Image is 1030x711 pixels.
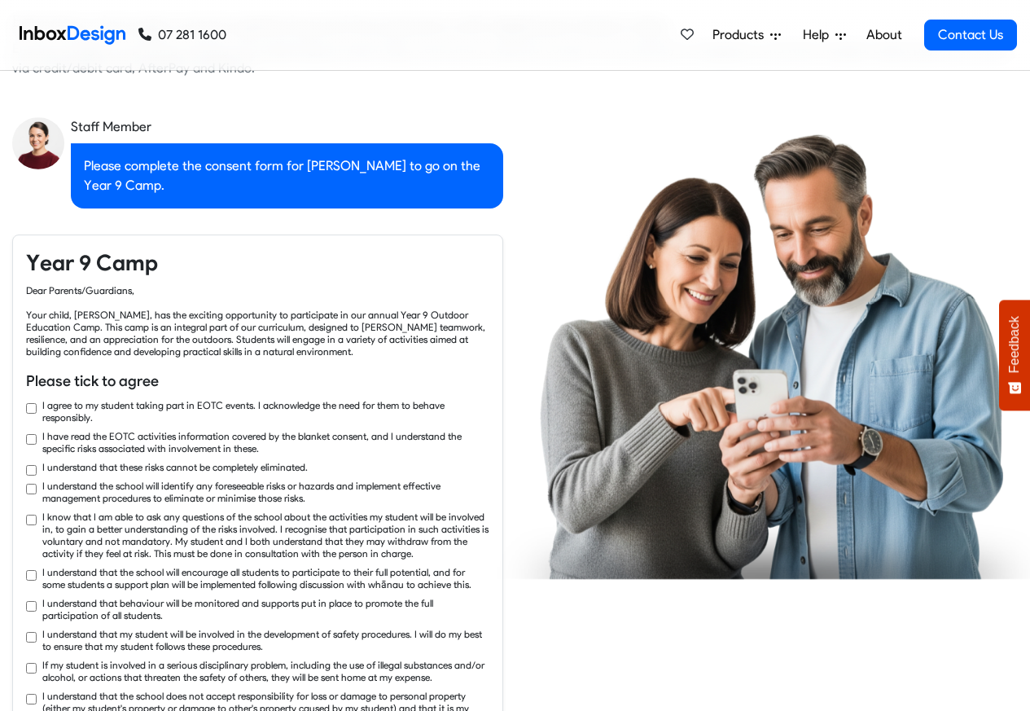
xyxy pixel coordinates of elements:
[26,248,489,278] h4: Year 9 Camp
[26,371,489,392] h6: Please tick to agree
[12,117,64,169] img: staff_avatar.png
[796,19,852,51] a: Help
[42,511,489,560] label: I know that I am able to ask any questions of the school about the activities my student will be ...
[924,20,1017,50] a: Contact Us
[71,143,503,208] div: Please complete the consent form for [PERSON_NAME] to go on the Year 9 Camp.
[42,480,489,504] label: I understand the school will identify any foreseeable risks or hazards and implement effective ma...
[861,19,906,51] a: About
[42,628,489,652] label: I understand that my student will be involved in the development of safety procedures. I will do ...
[138,25,226,45] a: 07 281 1600
[999,300,1030,410] button: Feedback - Show survey
[803,25,835,45] span: Help
[42,430,489,454] label: I have read the EOTC activities information covered by the blanket consent, and I understand the ...
[42,659,489,683] label: If my student is involved in a serious disciplinary problem, including the use of illegal substan...
[1007,316,1022,373] span: Feedback
[42,461,308,473] label: I understand that these risks cannot be completely eliminated.
[71,117,503,137] div: Staff Member
[42,399,489,424] label: I agree to my student taking part in EOTC events. I acknowledge the need for them to behave respo...
[26,284,489,358] div: Dear Parents/Guardians, Your child, [PERSON_NAME], has the exciting opportunity to participate in...
[42,566,489,590] label: I understand that the school will encourage all students to participate to their full potential, ...
[712,25,770,45] span: Products
[706,19,787,51] a: Products
[42,597,489,621] label: I understand that behaviour will be monitored and supports put in place to promote the full parti...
